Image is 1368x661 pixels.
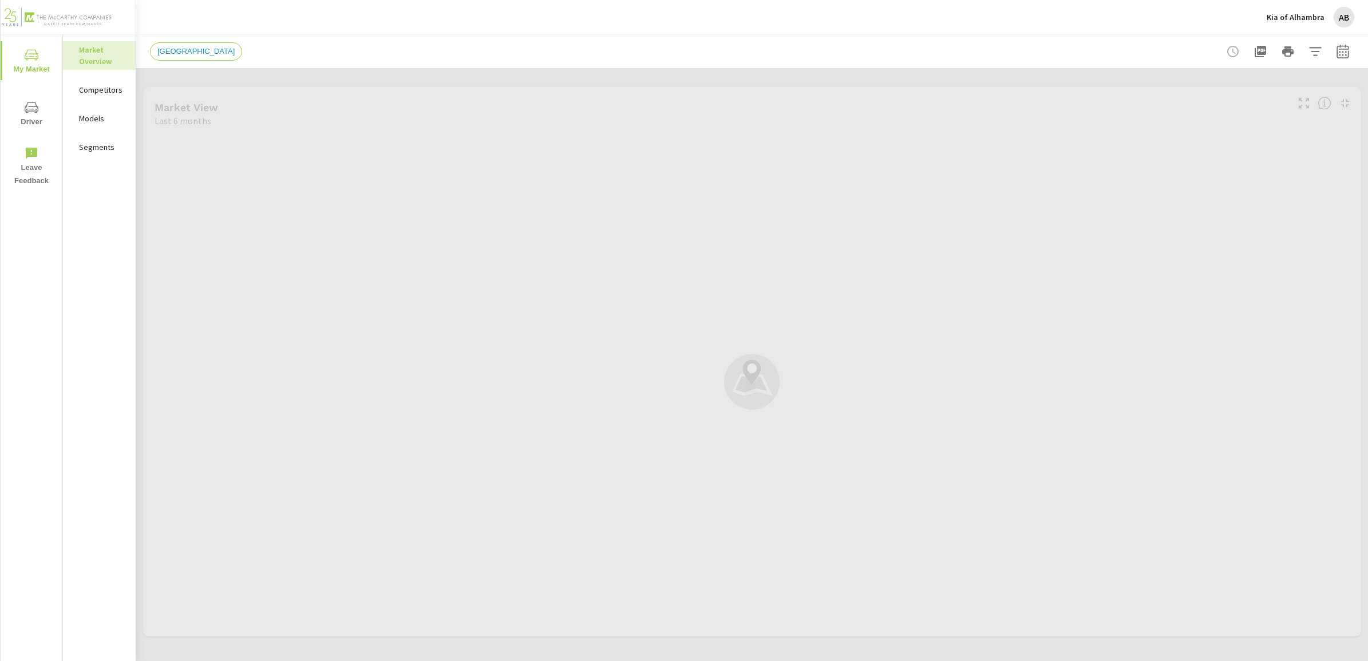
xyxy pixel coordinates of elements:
p: Market Overview [79,44,126,67]
div: Competitors [63,81,136,98]
div: AB [1334,7,1354,27]
p: Competitors [79,84,126,96]
button: Make Fullscreen [1295,94,1313,112]
span: My Market [4,48,59,76]
div: Market Overview [63,41,136,70]
h5: Market View [155,101,218,113]
div: nav menu [1,34,62,192]
button: Minimize Widget [1336,94,1354,112]
button: "Export Report to PDF" [1249,40,1272,63]
p: Last 6 months [155,114,211,128]
button: Select Date Range [1331,40,1354,63]
span: Understand by postal code where vehicles are selling. [Source: Market registration data from thir... [1318,96,1331,110]
button: Apply Filters [1304,40,1327,63]
p: Kia of Alhambra [1267,12,1324,22]
span: Leave Feedback [4,147,59,188]
span: Driver [4,101,59,129]
div: Segments [63,138,136,156]
p: Models [79,113,126,124]
p: Segments [79,141,126,153]
div: Models [63,110,136,127]
span: [GEOGRAPHIC_DATA] [151,47,242,56]
button: Print Report [1276,40,1299,63]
